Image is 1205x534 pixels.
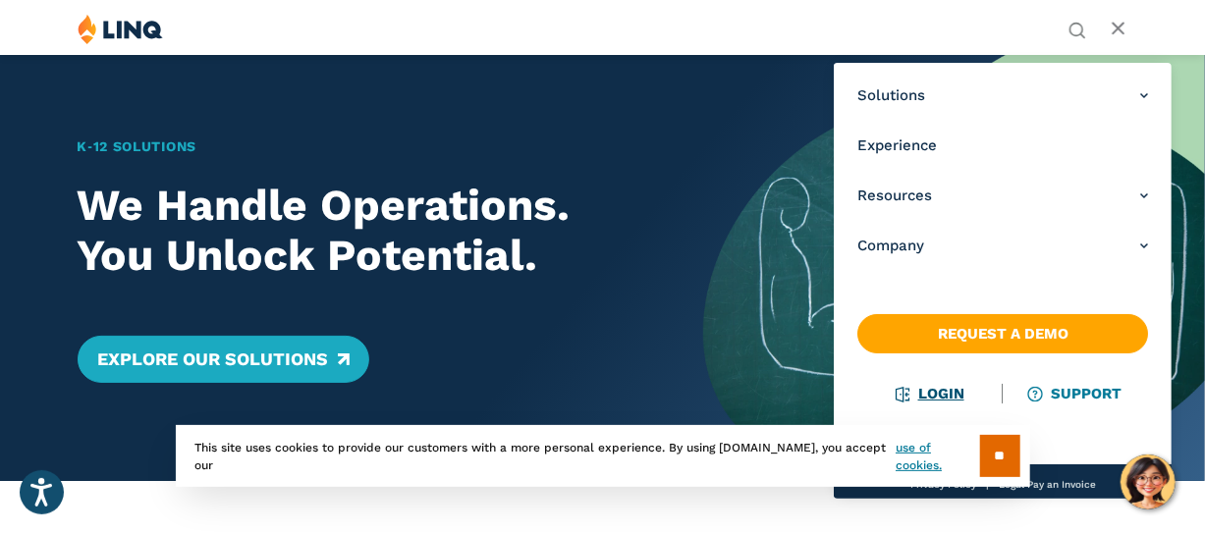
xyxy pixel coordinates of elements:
img: Home Banner [703,54,1205,481]
a: Solutions [857,85,1148,106]
a: use of cookies. [896,439,979,474]
a: Company [857,236,1148,256]
a: Support [1029,385,1122,402]
div: This site uses cookies to provide our customers with a more personal experience. By using [DOMAIN... [176,425,1030,487]
nav: Primary Navigation [834,63,1172,499]
span: Resources [857,186,932,206]
span: Company [857,236,924,256]
h1: K‑12 Solutions [78,136,654,157]
a: Resources [857,186,1148,206]
a: Experience [857,135,1148,156]
button: Open Main Menu [1111,19,1127,40]
a: Login [896,385,963,402]
a: Explore Our Solutions [78,336,369,383]
span: Experience [857,135,937,156]
button: Open Search Bar [1068,20,1086,37]
h2: We Handle Operations. You Unlock Potential. [78,181,654,281]
img: LINQ | K‑12 Software [78,14,163,44]
span: Solutions [857,85,925,106]
button: Hello, have a question? Let’s chat. [1121,454,1176,509]
nav: Utility Navigation [1068,14,1086,37]
a: Request a Demo [857,314,1148,353]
